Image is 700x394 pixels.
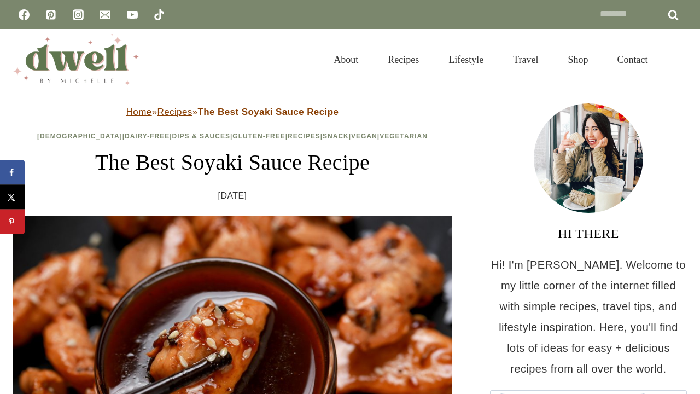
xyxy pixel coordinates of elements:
[553,40,603,79] a: Shop
[172,132,230,140] a: Dips & Sauces
[13,34,139,85] img: DWELL by michelle
[198,107,339,117] strong: The Best Soyaki Sauce Recipe
[125,132,170,140] a: Dairy-Free
[218,188,247,204] time: [DATE]
[148,4,170,26] a: TikTok
[40,4,62,26] a: Pinterest
[319,40,663,79] nav: Primary Navigation
[498,40,553,79] a: Travel
[288,132,320,140] a: Recipes
[94,4,116,26] a: Email
[37,132,428,140] span: | | | | | | |
[373,40,434,79] a: Recipes
[126,107,339,117] span: » »
[380,132,428,140] a: Vegetarian
[121,4,143,26] a: YouTube
[126,107,152,117] a: Home
[319,40,373,79] a: About
[434,40,498,79] a: Lifestyle
[490,224,687,244] h3: HI THERE
[157,107,192,117] a: Recipes
[37,132,122,140] a: [DEMOGRAPHIC_DATA]
[323,132,349,140] a: Snack
[232,132,285,140] a: Gluten-Free
[351,132,377,140] a: Vegan
[490,254,687,379] p: Hi! I'm [PERSON_NAME]. Welcome to my little corner of the internet filled with simple recipes, tr...
[603,40,663,79] a: Contact
[67,4,89,26] a: Instagram
[13,4,35,26] a: Facebook
[13,146,452,179] h1: The Best Soyaki Sauce Recipe
[668,50,687,69] button: View Search Form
